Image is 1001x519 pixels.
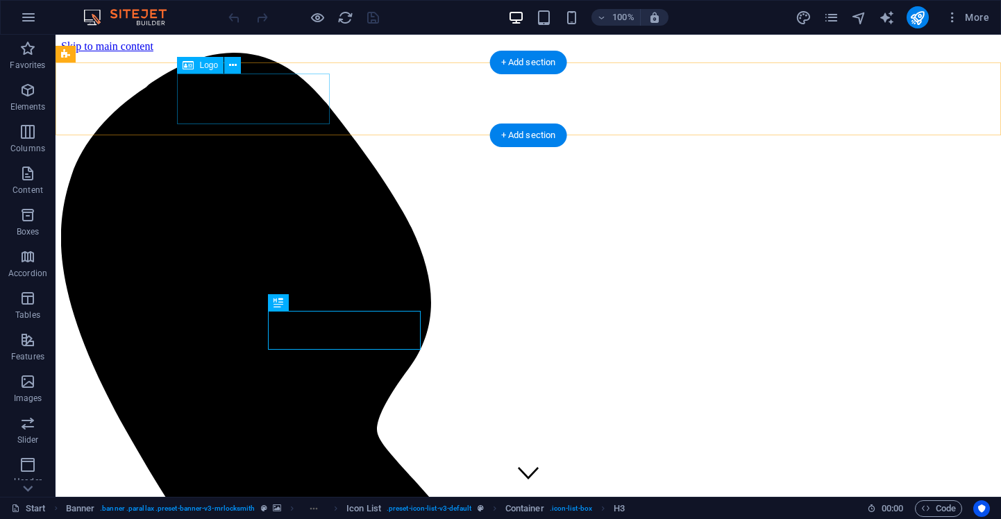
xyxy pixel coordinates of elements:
i: This element is a customizable preset [261,504,267,512]
div: + Add section [490,124,567,147]
button: More [940,6,995,28]
button: Click here to leave preview mode and continue editing [309,9,326,26]
h6: 100% [612,9,634,26]
p: Content [12,185,43,196]
i: Reload page [337,10,353,26]
button: reload [337,9,353,26]
p: Boxes [17,226,40,237]
button: design [796,9,812,26]
p: Favorites [10,60,45,71]
h6: Session time [867,500,904,517]
p: Columns [10,143,45,154]
i: On resize automatically adjust zoom level to fit chosen device. [648,11,661,24]
i: Pages (Ctrl+Alt+S) [823,10,839,26]
div: + Add section [490,51,567,74]
p: Images [14,393,42,404]
p: Tables [15,309,40,321]
span: Code [921,500,956,517]
i: Design (Ctrl+Alt+Y) [796,10,811,26]
span: . preset-icon-list-v3-default [387,500,472,517]
button: navigator [851,9,868,26]
span: More [945,10,989,24]
button: 100% [591,9,641,26]
span: Click to select. Double-click to edit [614,500,625,517]
button: Usercentrics [973,500,990,517]
p: Slider [17,434,39,445]
span: : [891,503,893,513]
i: Publish [909,10,925,26]
span: 00 00 [882,500,903,517]
i: Navigator [851,10,867,26]
img: Editor Logo [80,9,184,26]
button: Code [915,500,962,517]
a: Skip to main content [6,6,98,17]
p: Accordion [8,268,47,279]
span: . banner .parallax .preset-banner-v3-mrlocksmith [100,500,255,517]
button: publish [907,6,929,28]
p: Features [11,351,44,362]
i: This element contains a background [273,504,281,512]
button: text_generator [879,9,895,26]
button: pages [823,9,840,26]
p: Elements [10,101,46,112]
i: AI Writer [879,10,895,26]
span: Click to select. Double-click to edit [346,500,381,517]
i: This element is a customizable preset [478,504,484,512]
nav: breadcrumb [66,500,625,517]
p: Header [14,476,42,487]
span: Click to select. Double-click to edit [505,500,544,517]
span: Click to select. Double-click to edit [66,500,95,517]
a: Click to cancel selection. Double-click to open Pages [11,500,46,517]
span: . icon-list-box [550,500,592,517]
span: Logo [199,61,218,69]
